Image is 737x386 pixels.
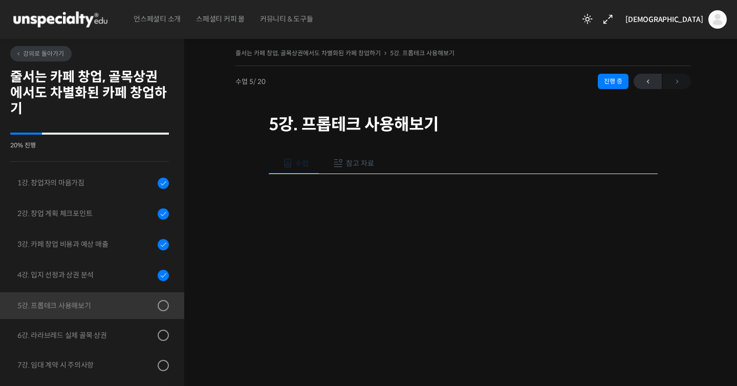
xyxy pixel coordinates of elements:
[269,115,658,134] h1: 5강. 프롭테크 사용해보기
[235,49,381,57] a: 줄서는 카페 창업, 골목상권에서도 차별화된 카페 창업하기
[598,74,628,89] div: 진행 중
[253,77,266,86] span: / 20
[235,78,266,85] span: 수업 5
[17,359,155,371] div: 7강. 임대 계약 시 주의사항
[17,269,155,281] div: 4강. 입지 선정과 상권 분석
[10,142,169,148] div: 20% 진행
[625,15,703,24] span: [DEMOGRAPHIC_DATA]
[634,75,662,89] span: ←
[634,74,662,89] a: ←이전
[17,208,155,219] div: 2강. 창업 계획 체크포인트
[295,159,309,168] span: 수업
[17,330,155,341] div: 6강. 라라브레드 실제 골목 상권
[17,177,155,188] div: 1강. 창업자의 마음가짐
[17,300,155,311] div: 5강. 프롭테크 사용해보기
[15,50,64,57] span: 강의로 돌아가기
[10,69,169,117] h2: 줄서는 카페 창업, 골목상권에서도 차별화된 카페 창업하기
[17,239,155,250] div: 3강. 카페 창업 비용과 예상 매출
[10,46,72,61] a: 강의로 돌아가기
[346,159,374,168] span: 참고 자료
[390,49,454,57] a: 5강. 프롭테크 사용해보기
